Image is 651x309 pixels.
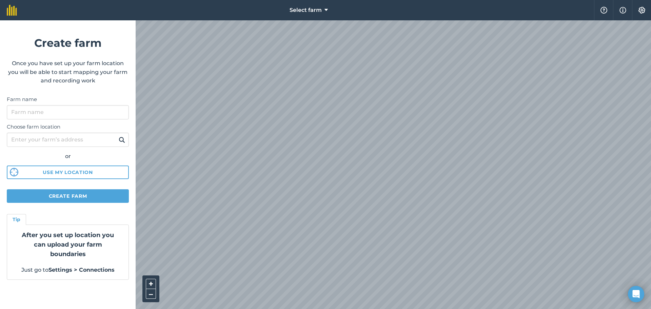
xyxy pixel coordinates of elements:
[7,152,129,161] div: or
[619,6,626,14] img: svg+xml;base64,PHN2ZyB4bWxucz0iaHR0cDovL3d3dy53My5vcmcvMjAwMC9zdmciIHdpZHRoPSIxNyIgaGVpZ2h0PSIxNy...
[7,95,129,103] label: Farm name
[146,279,156,289] button: +
[13,216,20,223] h4: Tip
[7,133,129,147] input: Enter your farm’s address
[48,267,115,273] strong: Settings > Connections
[7,34,129,52] h1: Create farm
[7,189,129,203] button: Create farm
[7,123,129,131] label: Choose farm location
[7,59,129,85] p: Once you have set up your farm location you will be able to start mapping your farm and recording...
[628,286,644,302] div: Open Intercom Messenger
[7,105,129,119] input: Farm name
[146,289,156,299] button: –
[22,231,114,258] strong: After you set up location you can upload your farm boundaries
[119,136,125,144] img: svg+xml;base64,PHN2ZyB4bWxucz0iaHR0cDovL3d3dy53My5vcmcvMjAwMC9zdmciIHdpZHRoPSIxOSIgaGVpZ2h0PSIyNC...
[638,7,646,14] img: A cog icon
[600,7,608,14] img: A question mark icon
[10,168,18,176] img: svg%3e
[7,166,129,179] button: Use my location
[7,5,17,16] img: fieldmargin Logo
[15,266,120,274] p: Just go to
[290,6,322,14] span: Select farm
